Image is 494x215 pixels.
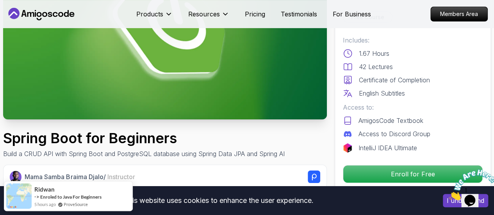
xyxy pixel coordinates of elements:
button: Products [136,9,173,25]
img: Nelson Djalo [10,171,21,183]
p: IntelliJ IDEA Ultimate [358,143,417,153]
span: 5 hours ago [34,201,56,208]
iframe: chat widget [446,166,494,203]
p: 1.67 Hours [359,49,389,58]
p: Mama Samba Braima Djalo / [25,172,135,181]
p: Certificate of Completion [359,75,430,85]
p: Includes: [343,36,483,45]
span: 1 [3,3,6,10]
p: Products [136,9,163,19]
p: English Subtitles [359,89,405,98]
p: AmigosCode Textbook [358,116,423,125]
p: Access to Discord Group [358,129,430,139]
img: jetbrains logo [343,143,352,153]
button: Resources [188,9,229,25]
a: Members Area [430,7,488,21]
button: Accept cookies [443,194,488,207]
p: Resources [188,9,220,19]
img: Chat attention grabber [3,3,52,34]
span: ridwan [34,186,55,193]
img: provesource social proof notification image [6,183,32,209]
p: Access to: [343,103,483,112]
p: Build a CRUD API with Spring Boot and PostgreSQL database using Spring Data JPA and Spring AI [3,149,285,158]
h1: Spring Boot for Beginners [3,130,285,146]
span: -> [34,194,39,200]
button: Enroll for Free [343,165,483,183]
span: Instructor [107,173,135,181]
a: Testimonials [281,9,317,19]
a: ProveSource [64,201,88,208]
div: This website uses cookies to enhance the user experience. [6,192,431,209]
a: For Business [333,9,371,19]
a: Pricing [245,9,265,19]
a: Enroled to Java For Beginners [40,194,102,200]
p: 42 Lectures [359,62,393,71]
